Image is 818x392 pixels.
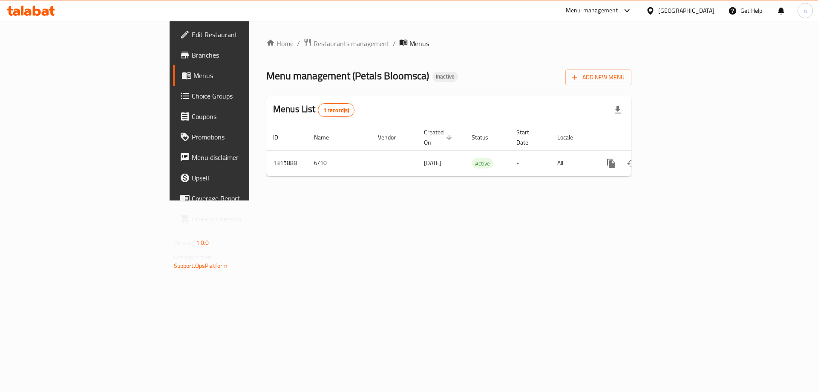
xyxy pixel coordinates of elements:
[192,214,300,224] span: Grocery Checklist
[658,6,714,15] div: [GEOGRAPHIC_DATA]
[424,157,441,168] span: [DATE]
[510,150,550,176] td: -
[472,159,493,168] span: Active
[173,127,306,147] a: Promotions
[192,29,300,40] span: Edit Restaurant
[565,70,631,85] button: Add New Menu
[173,106,306,127] a: Coupons
[572,72,625,83] span: Add New Menu
[266,38,631,49] nav: breadcrumb
[550,150,594,176] td: All
[173,45,306,65] a: Branches
[173,86,306,106] a: Choice Groups
[173,147,306,168] a: Menu disclaimer
[804,6,807,15] span: n
[192,50,300,60] span: Branches
[266,125,690,177] table: enhanced table
[273,103,354,117] h2: Menus List
[192,152,300,163] span: Menu disclaimer
[174,252,213,263] span: Get support on:
[303,38,389,49] a: Restaurants management
[318,106,354,114] span: 1 record(s)
[173,168,306,188] a: Upsell
[393,38,396,49] li: /
[378,132,407,142] span: Vendor
[424,127,455,148] span: Created On
[196,237,209,248] span: 1.0.0
[192,111,300,122] span: Coupons
[432,73,458,80] span: Inactive
[314,38,389,49] span: Restaurants management
[173,65,306,86] a: Menus
[594,125,690,151] th: Actions
[409,38,429,49] span: Menus
[192,132,300,142] span: Promotions
[266,66,429,85] span: Menu management ( Petals Bloomsca )
[174,260,228,271] a: Support.OpsPlatform
[173,209,306,229] a: Grocery Checklist
[557,132,584,142] span: Locale
[173,24,306,45] a: Edit Restaurant
[307,150,371,176] td: 6/10
[192,193,300,203] span: Coverage Report
[601,153,622,174] button: more
[622,153,642,174] button: Change Status
[192,173,300,183] span: Upsell
[173,188,306,209] a: Coverage Report
[608,100,628,120] div: Export file
[516,127,540,148] span: Start Date
[566,6,618,16] div: Menu-management
[273,132,289,142] span: ID
[314,132,340,142] span: Name
[472,132,499,142] span: Status
[174,237,195,248] span: Version:
[193,70,300,81] span: Menus
[192,91,300,101] span: Choice Groups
